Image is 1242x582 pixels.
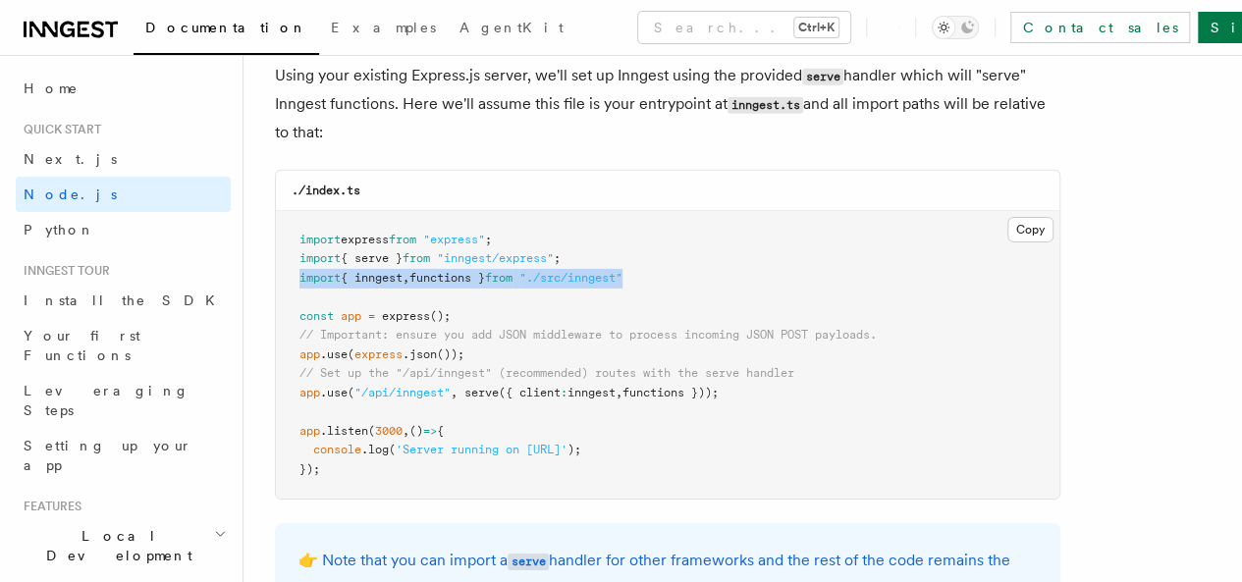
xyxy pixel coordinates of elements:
[368,424,375,438] span: (
[16,318,231,373] a: Your first Functions
[519,271,622,285] span: "./src/inngest"
[403,251,430,265] span: from
[423,233,485,246] span: "express"
[299,309,334,323] span: const
[299,233,341,246] span: import
[341,271,403,285] span: { inngest
[24,292,227,308] span: Install the SDK
[638,12,850,43] button: Search...Ctrl+K
[313,443,361,456] span: console
[16,71,231,106] a: Home
[448,6,575,53] a: AgentKit
[348,386,354,399] span: (
[561,386,567,399] span: :
[134,6,319,55] a: Documentation
[331,20,436,35] span: Examples
[409,424,423,438] span: ()
[299,424,320,438] span: app
[16,526,214,565] span: Local Development
[567,443,581,456] span: );
[299,462,320,476] span: });
[341,309,361,323] span: app
[508,554,549,570] code: serve
[554,251,561,265] span: ;
[932,16,979,39] button: Toggle dark mode
[567,386,616,399] span: inngest
[459,20,564,35] span: AgentKit
[354,347,403,361] span: express
[389,443,396,456] span: (
[368,309,375,323] span: =
[485,233,492,246] span: ;
[1007,217,1053,242] button: Copy
[403,347,437,361] span: .json
[341,233,389,246] span: express
[508,551,549,569] a: serve
[437,251,554,265] span: "inngest/express"
[423,424,437,438] span: =>
[16,122,101,137] span: Quick start
[24,151,117,167] span: Next.js
[24,222,95,238] span: Python
[802,69,843,85] code: serve
[299,347,320,361] span: app
[728,97,803,114] code: inngest.ts
[24,186,117,202] span: Node.js
[396,443,567,456] span: 'Server running on [URL]'
[464,386,499,399] span: serve
[437,424,444,438] span: {
[499,386,561,399] span: ({ client
[319,6,448,53] a: Examples
[409,271,485,285] span: functions }
[16,212,231,247] a: Python
[389,233,416,246] span: from
[354,386,451,399] span: "/api/inngest"
[403,424,409,438] span: ,
[320,424,368,438] span: .listen
[16,518,231,573] button: Local Development
[16,177,231,212] a: Node.js
[403,271,409,285] span: ,
[341,251,403,265] span: { serve }
[348,347,354,361] span: (
[485,271,513,285] span: from
[616,386,622,399] span: ,
[299,386,320,399] span: app
[622,386,719,399] span: functions }));
[16,373,231,428] a: Leveraging Steps
[437,347,464,361] span: ());
[375,424,403,438] span: 3000
[16,283,231,318] a: Install the SDK
[24,79,79,98] span: Home
[430,309,451,323] span: ();
[1010,12,1190,43] a: Contact sales
[299,328,877,342] span: // Important: ensure you add JSON middleware to process incoming JSON POST payloads.
[382,309,430,323] span: express
[794,18,838,37] kbd: Ctrl+K
[451,386,458,399] span: ,
[299,366,794,380] span: // Set up the "/api/inngest" (recommended) routes with the serve handler
[292,184,360,197] code: ./index.ts
[145,20,307,35] span: Documentation
[24,328,140,363] span: Your first Functions
[320,347,348,361] span: .use
[24,438,192,473] span: Setting up your app
[16,499,81,514] span: Features
[299,251,341,265] span: import
[16,428,231,483] a: Setting up your app
[16,141,231,177] a: Next.js
[24,383,189,418] span: Leveraging Steps
[275,62,1060,146] p: Using your existing Express.js server, we'll set up Inngest using the provided handler which will...
[320,386,348,399] span: .use
[299,271,341,285] span: import
[16,263,110,279] span: Inngest tour
[361,443,389,456] span: .log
